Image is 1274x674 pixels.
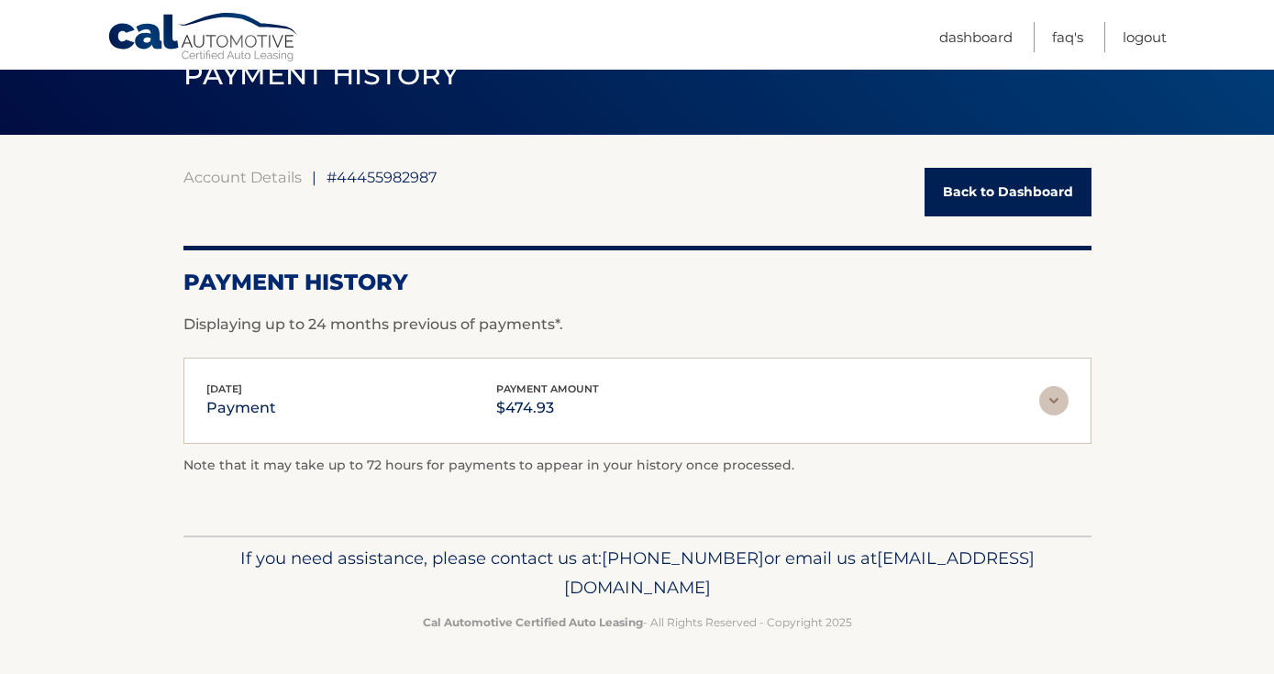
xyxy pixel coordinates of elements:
p: payment [206,395,276,421]
span: #44455982987 [327,168,438,186]
span: PAYMENT HISTORY [183,58,460,92]
span: [PHONE_NUMBER] [602,547,764,569]
a: Back to Dashboard [925,168,1091,216]
a: Logout [1123,22,1167,52]
a: Account Details [183,168,302,186]
h2: Payment History [183,269,1091,296]
p: Displaying up to 24 months previous of payments*. [183,314,1091,336]
img: accordion-rest.svg [1039,386,1069,415]
p: $474.93 [496,395,599,421]
p: - All Rights Reserved - Copyright 2025 [195,613,1080,632]
a: FAQ's [1052,22,1083,52]
span: payment amount [496,382,599,395]
span: [EMAIL_ADDRESS][DOMAIN_NAME] [564,547,1035,598]
p: Note that it may take up to 72 hours for payments to appear in your history once processed. [183,455,1091,477]
span: | [312,168,316,186]
span: [DATE] [206,382,242,395]
p: If you need assistance, please contact us at: or email us at [195,544,1080,602]
a: Dashboard [939,22,1013,52]
a: Cal Automotive [107,12,300,65]
strong: Cal Automotive Certified Auto Leasing [423,615,643,629]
